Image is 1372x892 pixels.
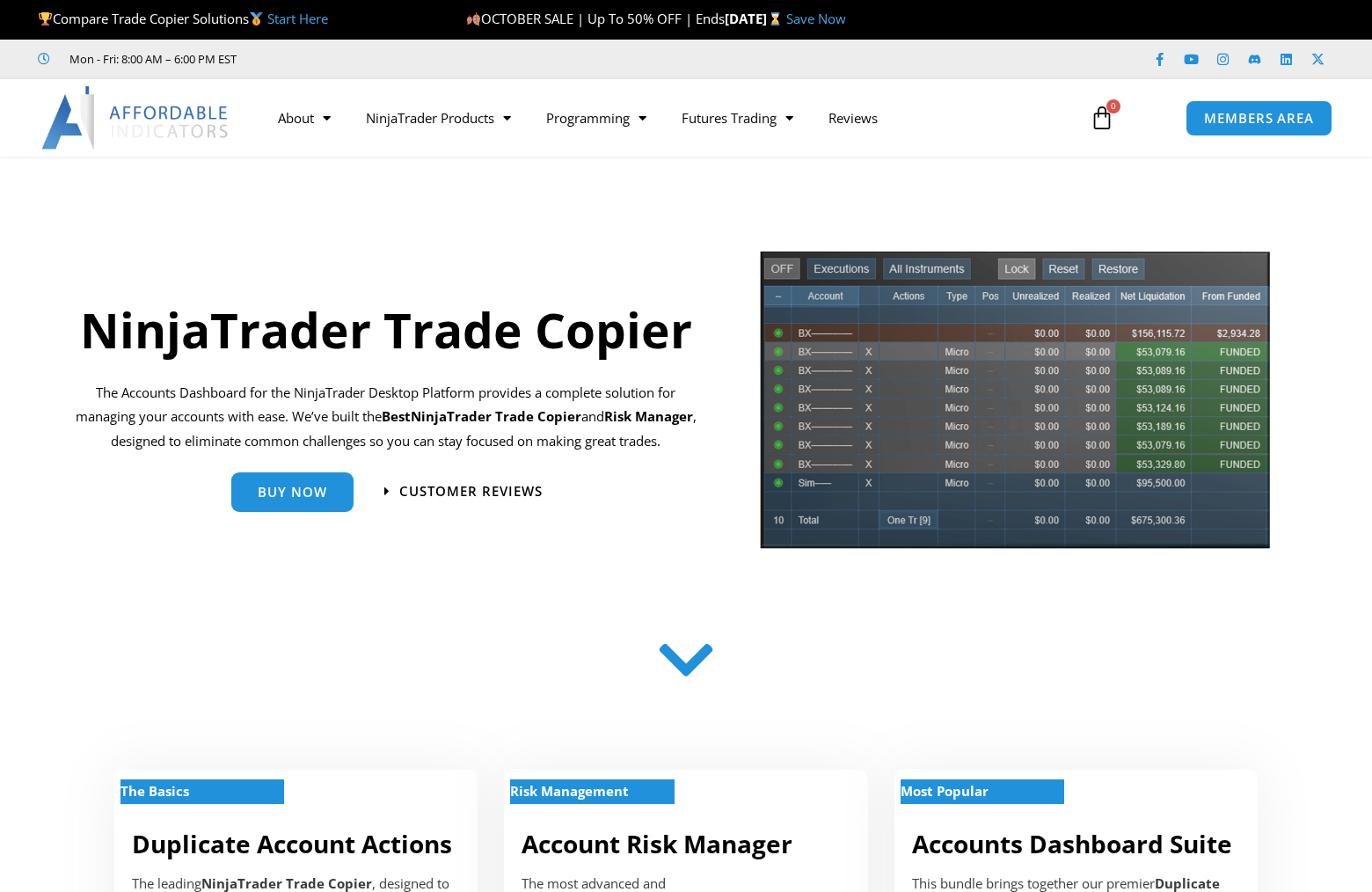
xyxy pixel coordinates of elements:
iframe: Customer reviews powered by Trustpilot [261,50,525,68]
a: Accounts Dashboard Suite [912,827,1232,860]
a: Save Now [786,10,846,27]
a: Customer Reviews [384,485,543,498]
a: Buy Now [231,472,354,512]
a: 0 [1063,92,1141,143]
p: The Accounts Dashboard for the NinjaTrader Desktop Platform provides a complete solution for mana... [66,381,705,455]
a: Account Risk Manager [522,827,792,860]
img: tradecopier | Affordable Indicators – NinjaTrader [758,249,1272,563]
a: Duplicate Account Actions [132,827,452,860]
span: Mon - Fri: 8:00 AM – 6:00 PM EST [65,48,237,69]
img: LogoAI | Affordable Indicators – NinjaTrader [41,86,230,150]
a: Programming [529,98,664,138]
h1: NinjaTrader Trade Copier [66,296,705,363]
strong: NinjaTrader Trade Copier [411,407,581,425]
a: Futures Trading [664,98,811,138]
strong: Most Popular [901,782,989,800]
span: OCTOBER SALE | Up To 50% OFF | Ends [466,10,725,27]
strong: NinjaTrader Trade Copier [201,874,372,892]
img: ⌛ [769,12,782,26]
img: 🥇 [250,12,263,26]
strong: The Basics [120,782,189,800]
a: Reviews [811,98,895,138]
span: 0 [1106,99,1120,113]
span: Customer Reviews [399,485,543,498]
img: 🍂 [467,12,480,26]
b: Best [382,407,411,425]
a: About [260,98,348,138]
span: MEMBERS AREA [1204,112,1314,125]
img: 🏆 [39,12,52,26]
strong: Risk Manager [604,407,693,425]
a: Start Here [267,10,328,27]
strong: [DATE] [725,10,785,27]
a: MEMBERS AREA [1186,100,1332,136]
nav: Menu [260,98,1070,138]
strong: Risk Management [510,782,629,800]
span: Buy Now [258,486,327,499]
a: NinjaTrader Products [348,98,529,138]
span: Compare Trade Copier Solutions [38,10,328,27]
